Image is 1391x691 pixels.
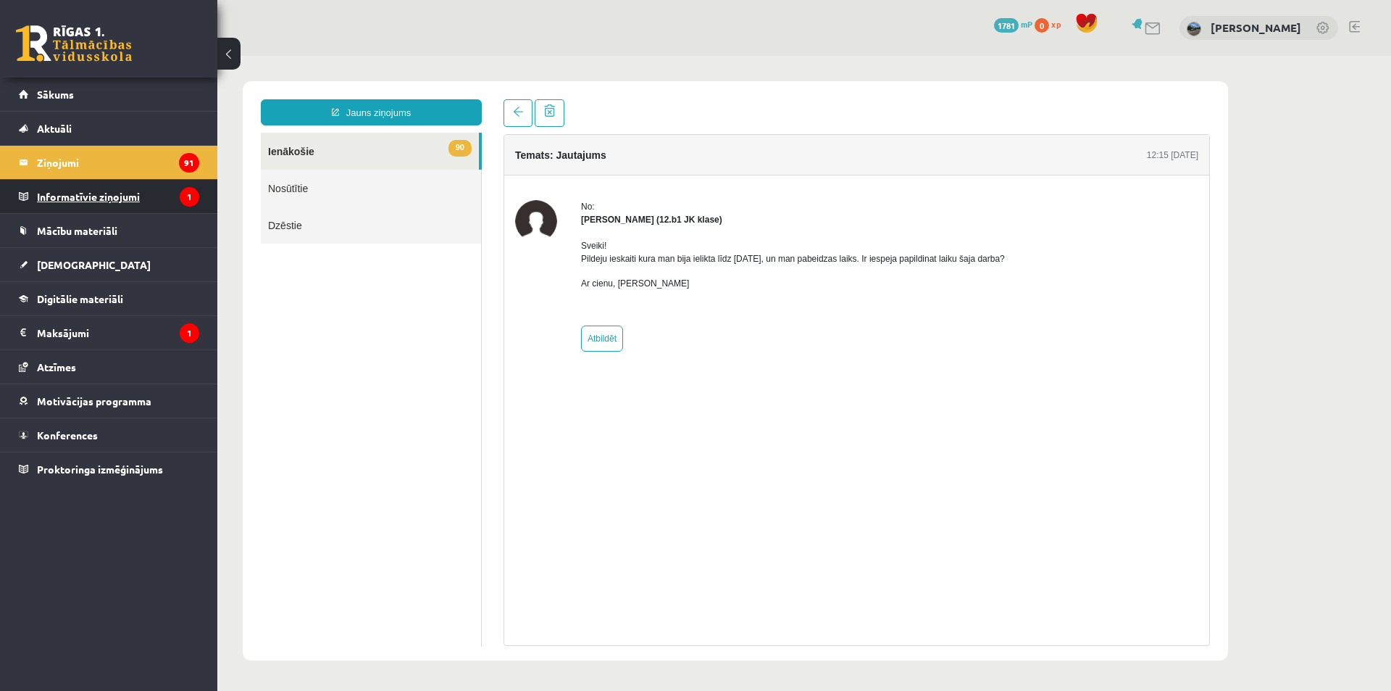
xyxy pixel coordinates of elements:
strong: [PERSON_NAME] (12.b1 JK klase) [364,159,505,169]
a: Konferences [19,418,199,452]
a: Aktuāli [19,112,199,145]
legend: Maksājumi [37,316,199,349]
span: Proktoringa izmēģinājums [37,463,163,476]
img: Markuss Bogrecs [1187,22,1201,36]
a: Motivācijas programma [19,384,199,418]
span: Mācību materiāli [37,224,117,237]
a: [DEMOGRAPHIC_DATA] [19,248,199,281]
span: [DEMOGRAPHIC_DATA] [37,258,151,271]
span: 0 [1035,18,1049,33]
a: Mācību materiāli [19,214,199,247]
span: Sākums [37,88,74,101]
img: Jelizaveta Daņevska [298,144,340,186]
a: Dzēstie [43,151,264,188]
a: Proktoringa izmēģinājums [19,452,199,486]
p: Ar cienu, [PERSON_NAME] [364,221,788,234]
i: 91 [179,153,199,173]
h4: Temats: Jautajums [298,94,389,105]
span: 1781 [994,18,1019,33]
i: 1 [180,323,199,343]
span: Atzīmes [37,360,76,373]
a: Rīgas 1. Tālmācības vidusskola [16,25,132,62]
a: Jauns ziņojums [43,44,264,70]
span: Aktuāli [37,122,72,135]
legend: Informatīvie ziņojumi [37,180,199,213]
a: Nosūtītie [43,114,264,151]
div: 12:15 [DATE] [930,93,981,106]
a: Sākums [19,78,199,111]
span: Motivācijas programma [37,394,151,407]
i: 1 [180,187,199,207]
a: Informatīvie ziņojumi1 [19,180,199,213]
span: mP [1021,18,1032,30]
a: 1781 mP [994,18,1032,30]
a: Digitālie materiāli [19,282,199,315]
a: Atzīmes [19,350,199,384]
a: Ziņojumi91 [19,146,199,179]
a: 0 xp [1035,18,1068,30]
a: Atbildēt [364,270,406,296]
a: [PERSON_NAME] [1211,20,1301,35]
a: Maksājumi1 [19,316,199,349]
span: 90 [231,84,254,101]
span: xp [1051,18,1061,30]
p: Sveiki! Pildeju ieskaiti kura man bija ielikta līdz [DATE], un man pabeidzas laiks. Ir iespeja pa... [364,183,788,210]
span: Digitālie materiāli [37,292,123,305]
div: No: [364,144,788,157]
span: Konferences [37,429,98,442]
a: 90Ienākošie [43,77,262,114]
legend: Ziņojumi [37,146,199,179]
